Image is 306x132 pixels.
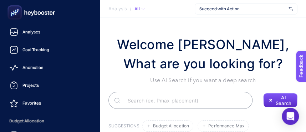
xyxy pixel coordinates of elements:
button: AI Search [263,93,297,107]
h1: Welcome [PERSON_NAME], What are you looking for? [108,35,297,73]
span: Budget Allocation [153,123,189,129]
span: Analysis [108,6,127,12]
p: Use AI Search if you want a deep search [108,76,297,85]
span: Budget Allocation [6,114,94,128]
input: Search [122,90,247,110]
a: Analyses [6,25,94,39]
span: Favorites [22,100,41,106]
span: Goal Tracking [22,47,49,53]
span: AI Search [275,95,292,106]
a: Goal Tracking [6,43,94,57]
span: / [130,6,132,11]
span: Projects [22,83,39,88]
div: Open Intercom Messenger [282,108,299,125]
span: Analyses [22,29,40,35]
span: Succeed with Action [199,6,286,12]
a: Favorites [6,96,94,110]
a: Anomalies [6,60,94,75]
a: Projects [6,78,94,93]
span: Performance Max [208,123,244,129]
img: svg%3e [289,5,293,12]
span: Anomalies [22,65,43,70]
span: Feedback [4,2,27,8]
div: All [134,6,144,12]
